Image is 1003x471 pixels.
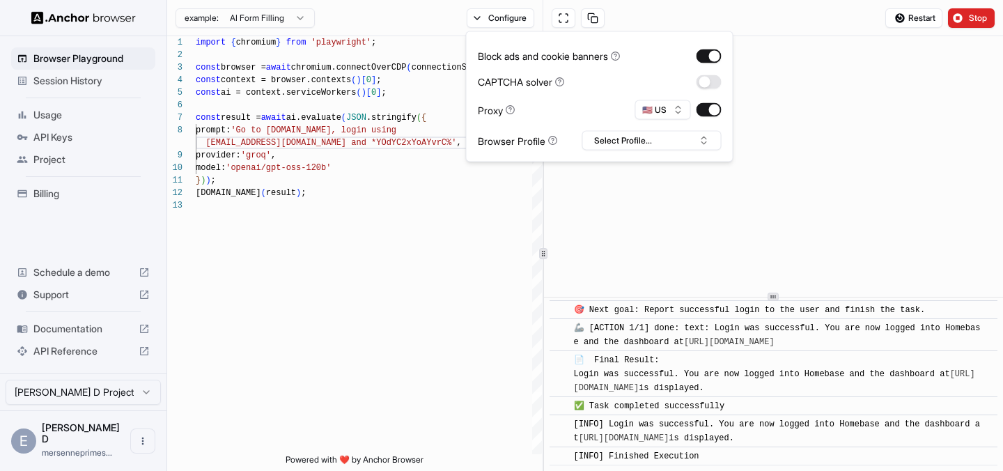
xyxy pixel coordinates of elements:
div: Block ads and cookie banners [478,49,621,63]
div: Browser Profile [478,133,558,148]
div: 4 [167,74,182,86]
span: browser = [221,63,266,72]
span: example: [185,13,219,24]
div: 6 [167,99,182,111]
span: Support [33,288,133,302]
span: connectionString [412,63,492,72]
span: ) [356,75,361,85]
span: 🦾 [ACTION 1/1] done: text: Login was successful. You are now logged into Homebase and the dashboa... [574,323,981,347]
span: 0 [366,75,371,85]
span: Billing [33,187,150,201]
button: Open in full screen [552,8,575,28]
span: JSON [346,113,366,123]
span: ​ [557,321,563,335]
span: [INFO] Login was successful. You are now logged into Homebase and the dashboard at is displayed. [574,419,980,443]
span: ] [376,88,381,98]
span: Restart [908,13,935,24]
span: from [286,38,306,47]
span: ; [301,188,306,198]
a: [URL][DOMAIN_NAME] [574,369,975,393]
span: const [196,63,221,72]
div: Documentation [11,318,155,340]
span: ; [376,75,381,85]
span: import [196,38,226,47]
div: Browser Playground [11,47,155,70]
div: Schedule a demo [11,261,155,284]
span: [INFO] Finished Execution [574,451,699,461]
span: ( [261,188,266,198]
span: [ [361,75,366,85]
span: result = [221,113,261,123]
button: Copy session ID [581,8,605,28]
span: { [421,113,426,123]
span: .stringify [366,113,417,123]
span: const [196,75,221,85]
span: } [276,38,281,47]
div: 11 [167,174,182,187]
span: 'openai/gpt-oss-120b' [226,163,331,173]
span: ; [211,176,216,185]
span: Powered with ❤️ by Anchor Browser [286,454,423,471]
span: ] [371,75,376,85]
span: Usage [33,108,150,122]
span: prompt: [196,125,231,135]
div: 2 [167,49,182,61]
span: ; [371,38,376,47]
span: Ehab D [42,422,120,445]
span: ( [406,63,411,72]
div: Usage [11,104,155,126]
span: await [266,63,291,72]
span: ai = context.serviceWorkers [221,88,356,98]
span: 'playwright' [311,38,371,47]
span: model: [196,163,226,173]
span: API Reference [33,344,133,358]
span: , [456,138,461,148]
div: Support [11,284,155,306]
div: Billing [11,183,155,205]
span: , [271,150,276,160]
span: provider: [196,150,241,160]
span: Documentation [33,322,133,336]
span: chromium.connectOverCDP [291,63,407,72]
button: Restart [885,8,942,28]
span: [DOMAIN_NAME] [196,188,261,198]
span: 0 [371,88,376,98]
div: Project [11,148,155,171]
span: chromium [236,38,277,47]
span: ​ [557,449,563,463]
span: Stop [969,13,988,24]
span: Browser Playground [33,52,150,65]
span: Session History [33,74,150,88]
span: } [196,176,201,185]
a: [URL][DOMAIN_NAME] [684,337,775,347]
span: ✅ Task completed successfully [574,401,725,411]
a: [URL][DOMAIN_NAME] [579,433,669,443]
span: ​ [557,417,563,431]
button: 🇺🇸 US [635,100,691,120]
span: result [266,188,296,198]
button: Select Profile... [582,131,722,150]
div: API Reference [11,340,155,362]
span: await [261,113,286,123]
span: { [231,38,235,47]
div: CAPTCHA solver [478,75,565,89]
div: 8 [167,124,182,137]
span: ( [356,88,361,98]
div: 5 [167,86,182,99]
span: ; [381,88,386,98]
span: context = browser.contexts [221,75,351,85]
div: 12 [167,187,182,199]
span: ​ [557,399,563,413]
span: ​ [557,353,563,367]
span: ( [341,113,346,123]
button: Stop [948,8,995,28]
div: E [11,428,36,454]
div: 13 [167,199,182,212]
div: 9 [167,149,182,162]
span: [EMAIL_ADDRESS][DOMAIN_NAME] and *YOdYC2xYoAYvrC%' [205,138,456,148]
span: ) [296,188,301,198]
span: const [196,113,221,123]
button: Configure [467,8,534,28]
div: 3 [167,61,182,74]
div: 10 [167,162,182,174]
